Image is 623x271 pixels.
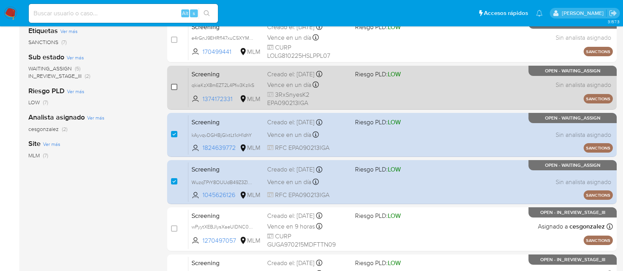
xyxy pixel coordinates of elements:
p: anamaria.arriagasanchez@mercadolibre.com.mx [562,9,606,17]
a: Notificaciones [536,10,543,17]
span: Alt [182,9,188,17]
input: Buscar usuario o caso... [29,8,218,18]
a: Salir [609,9,617,17]
span: 3.157.3 [607,18,619,25]
span: Accesos rápidos [484,9,528,17]
span: s [193,9,195,17]
button: search-icon [199,8,215,19]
